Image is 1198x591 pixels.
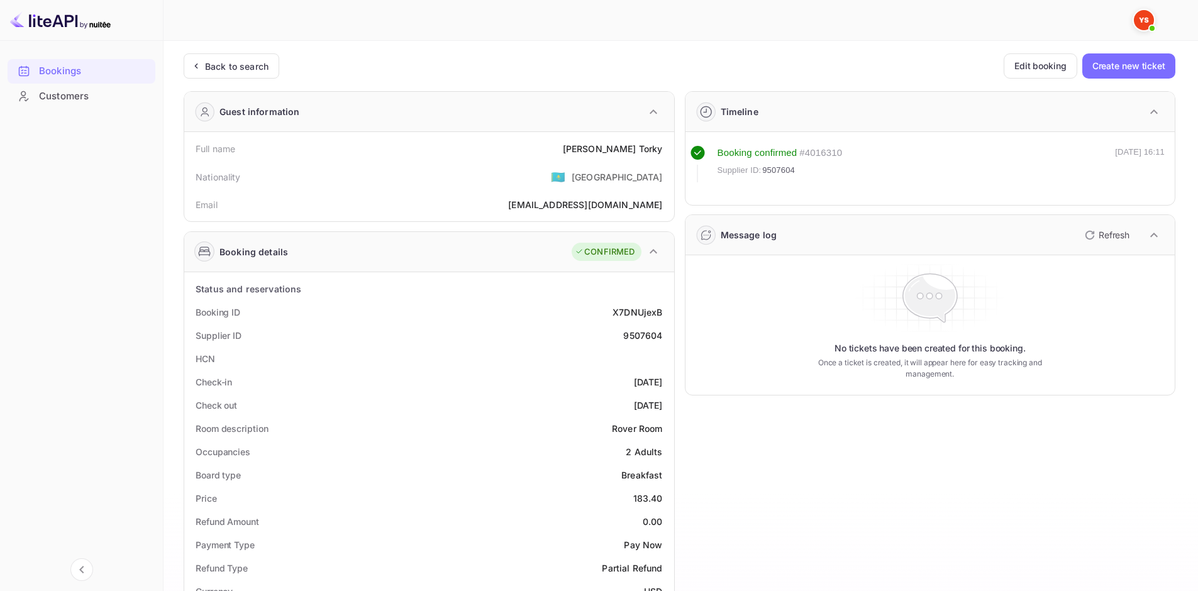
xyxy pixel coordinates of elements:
[1077,225,1134,245] button: Refresh
[8,59,155,84] div: Bookings
[196,306,240,319] div: Booking ID
[8,84,155,109] div: Customers
[196,445,250,458] div: Occupancies
[196,468,241,482] div: Board type
[613,306,662,319] div: X7DNUjexB
[563,142,663,155] div: [PERSON_NAME] Torky
[721,105,758,118] div: Timeline
[196,198,218,211] div: Email
[1099,228,1129,241] p: Refresh
[70,558,93,581] button: Collapse navigation
[572,170,663,184] div: [GEOGRAPHIC_DATA]
[196,142,235,155] div: Full name
[602,561,662,575] div: Partial Refund
[508,198,662,211] div: [EMAIL_ADDRESS][DOMAIN_NAME]
[196,561,248,575] div: Refund Type
[196,282,301,295] div: Status and reservations
[196,375,232,389] div: Check-in
[835,342,1026,355] p: No tickets have been created for this booking.
[1115,146,1165,182] div: [DATE] 16:11
[621,468,662,482] div: Breakfast
[798,357,1062,380] p: Once a ticket is created, it will appear here for easy tracking and management.
[1082,53,1175,79] button: Create new ticket
[196,515,259,528] div: Refund Amount
[575,246,635,258] div: CONFIRMED
[634,375,663,389] div: [DATE]
[196,170,241,184] div: Nationality
[633,492,663,505] div: 183.40
[8,84,155,108] a: Customers
[196,492,217,505] div: Price
[205,60,269,73] div: Back to search
[219,105,300,118] div: Guest information
[8,59,155,82] a: Bookings
[634,399,663,412] div: [DATE]
[39,89,149,104] div: Customers
[10,10,111,30] img: LiteAPI logo
[196,538,255,551] div: Payment Type
[623,329,662,342] div: 9507604
[196,422,268,435] div: Room description
[196,352,215,365] div: HCN
[721,228,777,241] div: Message log
[612,422,663,435] div: Rover Room
[762,164,795,177] span: 9507604
[39,64,149,79] div: Bookings
[196,329,241,342] div: Supplier ID
[1134,10,1154,30] img: Yandex Support
[799,146,842,160] div: # 4016310
[626,445,662,458] div: 2 Adults
[643,515,663,528] div: 0.00
[624,538,662,551] div: Pay Now
[718,164,762,177] span: Supplier ID:
[718,146,797,160] div: Booking confirmed
[196,399,237,412] div: Check out
[1004,53,1077,79] button: Edit booking
[219,245,288,258] div: Booking details
[551,165,565,188] span: United States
